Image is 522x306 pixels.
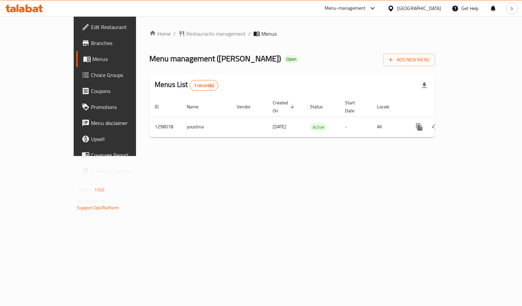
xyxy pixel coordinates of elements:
span: Created On [273,99,297,115]
th: Actions [406,97,481,117]
span: Grocery Checklist [91,167,156,175]
span: b [511,5,513,12]
td: - [340,117,372,137]
a: Choice Groups [76,67,161,83]
span: Coverage Report [91,151,156,159]
div: Open [284,55,299,63]
span: Menu management ( [PERSON_NAME] ) [149,51,281,66]
span: Version: [77,185,93,194]
a: Promotions [76,99,161,115]
td: youstina [181,117,231,137]
a: Restaurants management [178,30,246,38]
a: Menu disclaimer [76,115,161,131]
span: Choice Groups [91,71,156,79]
a: Coverage Report [76,147,161,163]
span: Add New Menu [389,56,430,64]
td: All [372,117,406,137]
div: Total records count [190,80,219,91]
a: Grocery Checklist [76,163,161,179]
a: Menus [76,51,161,67]
span: Start Date [345,99,364,115]
span: Vendor [237,103,259,111]
span: 1 record(s) [190,82,218,89]
span: 1.0.0 [94,185,105,194]
button: Add New Menu [383,54,435,66]
span: Menu disclaimer [91,119,156,127]
a: Coupons [76,83,161,99]
span: Open [284,56,299,62]
span: Promotions [91,103,156,111]
div: Export file [416,77,432,93]
a: Support.OpsPlatform [77,203,119,212]
li: / [173,30,176,38]
a: Edit Restaurant [76,19,161,35]
span: Restaurants management [186,30,246,38]
div: Menu-management [325,4,366,12]
span: Branches [91,39,156,47]
td: 1298078 [149,117,181,137]
span: [DATE] [273,122,286,131]
span: Locale [377,103,398,111]
span: ID [155,103,167,111]
span: Upsell [91,135,156,143]
span: Active [310,123,327,131]
a: Branches [76,35,161,51]
nav: breadcrumb [149,30,435,38]
span: Status [310,103,332,111]
a: Upsell [76,131,161,147]
span: Edit Restaurant [91,23,156,31]
li: / [248,30,251,38]
span: Get support on: [77,197,108,205]
table: enhanced table [149,97,481,137]
h2: Menus List [155,80,218,91]
span: Menus [92,55,156,63]
div: [GEOGRAPHIC_DATA] [397,5,441,12]
span: Name [187,103,207,111]
span: Coupons [91,87,156,95]
button: Change Status [427,119,443,135]
span: Menus [261,30,277,38]
button: more [411,119,427,135]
